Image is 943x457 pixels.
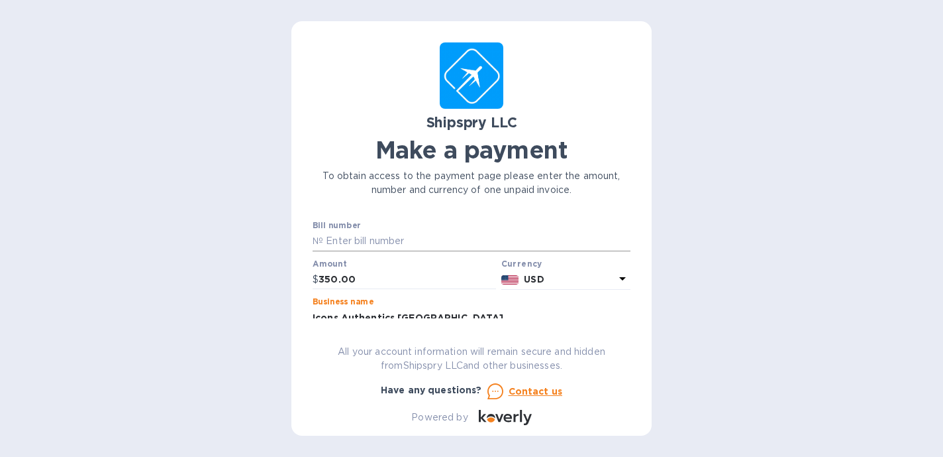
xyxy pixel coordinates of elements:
p: № [313,234,323,248]
p: Powered by [411,411,468,424]
img: USD [501,275,519,285]
b: USD [524,274,544,285]
input: Enter business name [313,308,630,328]
label: Amount [313,260,346,268]
p: All your account information will remain secure and hidden from Shipspry LLC and other businesses. [313,345,630,373]
label: Business name [313,298,373,306]
input: 0.00 [319,270,496,290]
p: $ [313,273,319,287]
h1: Make a payment [313,136,630,164]
input: Enter bill number [323,231,630,251]
label: Bill number [313,222,360,230]
b: Currency [501,259,542,269]
b: Have any questions? [381,385,482,395]
b: Shipspry LLC [426,114,517,131]
u: Contact us [509,386,563,397]
p: To obtain access to the payment page please enter the amount, number and currency of one unpaid i... [313,169,630,197]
